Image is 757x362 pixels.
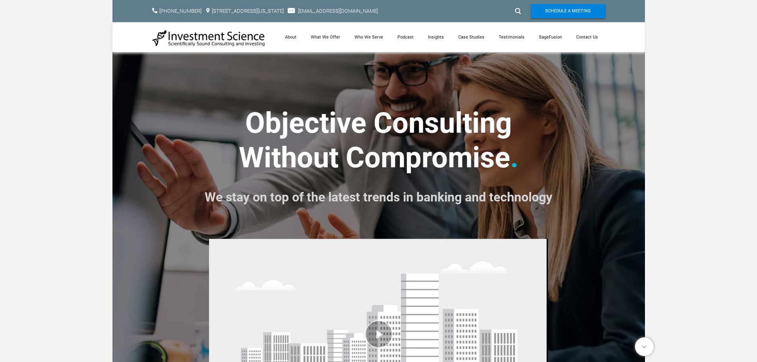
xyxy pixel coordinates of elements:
a: Podcast [390,22,421,52]
font: We stay on top of the latest trends in banking and technology [205,190,552,205]
img: Investment Science | NYC Consulting Services [152,29,265,47]
a: What We Offer [304,22,347,52]
a: SageFusion [532,22,569,52]
a: Who We Serve [347,22,390,52]
span: Schedule A Meeting [545,4,591,18]
a: [EMAIL_ADDRESS][DOMAIN_NAME] [298,8,378,14]
a: Schedule A Meeting [531,4,605,18]
a: About [278,22,304,52]
a: [PHONE_NUMBER] [159,8,201,14]
a: [STREET_ADDRESS][US_STATE]​ [212,8,284,14]
a: Testimonials [492,22,532,52]
a: Insights [421,22,451,52]
a: Contact Us [569,22,605,52]
strong: ​Objective Consulting ​Without Compromise [239,106,512,174]
font: . [510,141,519,174]
a: Case Studies [451,22,492,52]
